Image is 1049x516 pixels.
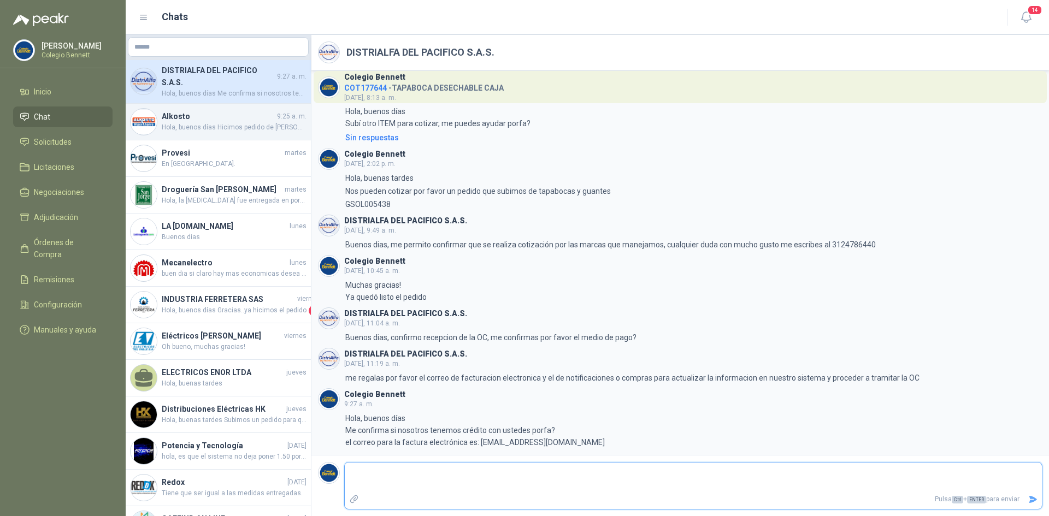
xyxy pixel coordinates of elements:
[345,198,391,210] p: GSOL005438
[126,213,311,250] a: Company LogoLA [DOMAIN_NAME]lunesBuenos dias
[13,182,113,203] a: Negociaciones
[345,239,876,251] p: Buenos dias, me permito confirmar que se realiza cotización por las marcas que manejamos, cualqui...
[131,401,157,428] img: Company Logo
[131,328,157,354] img: Company Logo
[34,236,102,260] span: Órdenes de Compra
[345,412,605,448] p: Hola, buenos días Me confirma si nosotros tenemos crédito con ustedes porfa? el correo para la fa...
[34,299,82,311] span: Configuración
[345,185,611,197] p: Nos pueden cotizar por favor un pedido que subimos de tapabocas y guantes
[162,195,307,206] span: Hola, la [MEDICAL_DATA] fue entregada en portería
[344,392,405,398] h3: Colegio Bennett
[126,140,311,177] a: Company LogoProvesimartesEn [GEOGRAPHIC_DATA].
[131,292,157,318] img: Company Logo
[1016,8,1036,27] button: 14
[131,68,157,94] img: Company Logo
[162,110,275,122] h4: Alkosto
[34,324,96,336] span: Manuales y ayuda
[344,218,467,224] h3: DISTRIALFA DEL PACIFICO S.A.S.
[162,232,307,242] span: Buenos dias
[967,496,986,503] span: ENTER
[42,42,110,50] p: [PERSON_NAME]
[126,287,311,323] a: Company LogoINDUSTRIA FERRETERA SASviernesHola, buenos días Gracias..ya hicimos el pedido1
[162,64,275,88] h4: DISTRIALFA DEL PACIFICO S.A.S.
[309,305,320,316] span: 1
[13,232,113,265] a: Órdenes de Compra
[13,106,113,127] a: Chat
[287,477,307,488] span: [DATE]
[277,111,307,122] span: 9:25 a. m.
[13,207,113,228] a: Adjudicación
[13,81,113,102] a: Inicio
[319,77,339,98] img: Company Logo
[162,147,282,159] h4: Provesi
[162,122,307,133] span: Hola, buenos días Hicimos pedido de [PERSON_NAME] y debía haber llegado el día [DATE]. Nos pueden...
[162,415,307,425] span: Hola, buenas tardes Subimos un pedido para que por favor lo [PERSON_NAME]
[287,441,307,451] span: [DATE]
[344,319,400,327] span: [DATE], 11:04 a. m.
[344,74,405,80] h3: Colegio Bennett
[344,351,467,357] h3: DISTRIALFA DEL PACIFICO S.A.S.
[345,372,920,384] p: me regalas por favor el correo de facturacion electronica y el de notificaciones o compras para a...
[319,462,339,483] img: Company Logo
[162,403,284,415] h4: Distribuciones Eléctricas HK
[319,149,339,169] img: Company Logo
[126,250,311,287] a: Company LogoMecanelectrolunesbuen dia si claro hay mas economicas desea que le cotice una mas eco...
[344,311,467,317] h3: DISTRIALFA DEL PACIFICO S.A.S.
[34,86,51,98] span: Inicio
[162,9,188,25] h1: Chats
[34,111,50,123] span: Chat
[13,13,69,26] img: Logo peakr
[345,279,427,303] p: Muchas gracias! Ya quedó listo el pedido
[319,308,339,329] img: Company Logo
[162,366,284,378] h4: ELECTRICOS ENOR LTDA
[284,331,307,341] span: viernes
[131,218,157,245] img: Company Logo
[344,400,374,408] span: 9:27 a. m.
[162,183,282,195] h4: Droguería San [PERSON_NAME]
[34,186,84,198] span: Negociaciones
[285,148,307,158] span: martes
[344,160,396,168] span: [DATE], 2:02 p. m.
[952,496,963,503] span: Ctrl
[344,258,405,264] h3: Colegio Bennett
[344,84,387,92] span: COT177644
[286,404,307,414] span: jueves
[131,255,157,281] img: Company Logo
[297,294,320,304] span: viernes
[131,475,157,501] img: Company Logo
[126,470,311,506] a: Company LogoRedox[DATE]Tiene que ser igual a las medidas entregadas.
[131,109,157,135] img: Company Logo
[162,452,307,462] span: hola, es que el sistema no deja poner 1.50 por eso pusimos VER DESCRIPCIÓN...les aparece?
[290,258,307,268] span: lunes
[131,182,157,208] img: Company Logo
[126,177,311,213] a: Company LogoDroguería San [PERSON_NAME]martesHola, la [MEDICAL_DATA] fue entregada en portería
[14,40,34,61] img: Company Logo
[13,269,113,290] a: Remisiones
[1027,5,1042,15] span: 14
[345,105,531,129] p: Hola, buenos días Subí otro ITEM para cotizar, me puedes ayudar porfa?
[344,267,400,275] span: [DATE], 10:45 a. m.
[319,348,339,369] img: Company Logo
[319,256,339,276] img: Company Logo
[162,257,287,269] h4: Mecanelectro
[126,323,311,360] a: Company LogoEléctricos [PERSON_NAME]viernesOh bueno, muchas gracias!
[162,305,307,316] span: Hola, buenos días Gracias..ya hicimos el pedido
[34,211,78,223] span: Adjudicación
[363,490,1024,509] p: Pulsa + para enviar
[126,60,311,104] a: Company LogoDISTRIALFA DEL PACIFICO S.A.S.9:27 a. m.Hola, buenos días Me confirma si nosotros ten...
[42,52,110,58] p: Colegio Bennett
[126,104,311,140] a: Company LogoAlkosto9:25 a. m.Hola, buenos días Hicimos pedido de [PERSON_NAME] y debía haber lleg...
[1024,490,1042,509] button: Enviar
[162,220,287,232] h4: LA [DOMAIN_NAME]
[162,342,307,352] span: Oh bueno, muchas gracias!
[162,378,307,389] span: Hola, buenas tardes
[343,132,1042,144] a: Sin respuestas
[290,221,307,232] span: lunes
[13,157,113,177] a: Licitaciones
[162,269,307,279] span: buen dia si claro hay mas economicas desea que le cotice una mas economica ?
[131,145,157,171] img: Company Logo
[285,185,307,195] span: martes
[162,488,307,499] span: Tiene que ser igual a las medidas entregadas.
[346,45,494,60] h2: DISTRIALFA DEL PACIFICO S.A.S.
[344,81,504,91] h4: - TAPABOCA DESECHABLE CAJA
